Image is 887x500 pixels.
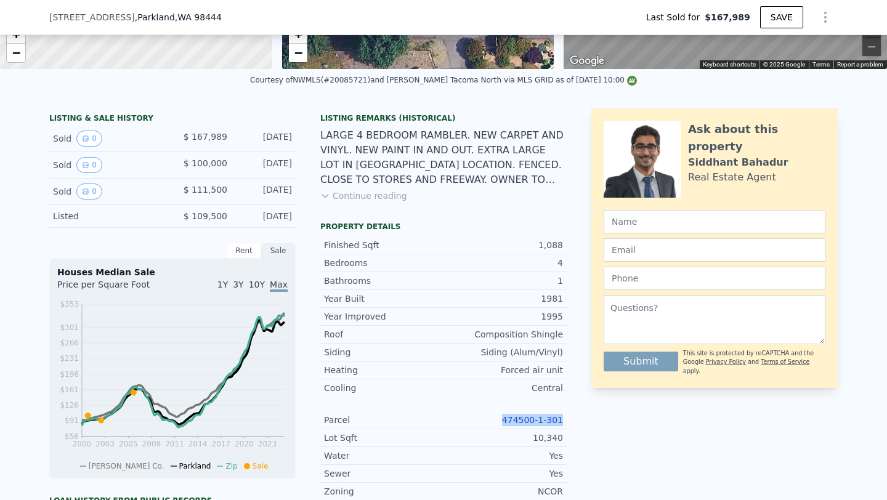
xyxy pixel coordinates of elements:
[604,238,825,262] input: Email
[253,462,269,470] span: Sale
[119,440,138,448] tspan: 2005
[443,239,563,251] div: 1,088
[324,275,443,287] div: Bathrooms
[320,222,567,232] div: Property details
[184,185,227,195] span: $ 111,500
[706,358,746,365] a: Privacy Policy
[49,113,296,126] div: LISTING & SALE HISTORY
[289,44,307,62] a: Zoom out
[324,257,443,269] div: Bedrooms
[89,462,164,470] span: [PERSON_NAME] Co.
[324,364,443,376] div: Heating
[324,467,443,480] div: Sewer
[443,485,563,498] div: NCOR
[604,352,678,371] button: Submit
[53,210,163,222] div: Listed
[165,440,184,448] tspan: 2011
[53,183,163,200] div: Sold
[60,339,79,347] tspan: $266
[76,183,102,200] button: View historical data
[688,170,776,185] div: Real Estate Agent
[49,11,135,23] span: [STREET_ADDRESS]
[324,432,443,444] div: Lot Sqft
[604,267,825,290] input: Phone
[65,432,79,441] tspan: $56
[812,61,830,68] a: Terms (opens in new tab)
[7,44,25,62] a: Zoom out
[142,440,161,448] tspan: 2008
[324,450,443,462] div: Water
[95,440,115,448] tspan: 2003
[60,385,79,394] tspan: $161
[57,278,172,298] div: Price per Square Foot
[443,432,563,444] div: 10,340
[135,11,222,23] span: , Parkland
[443,292,563,305] div: 1981
[179,462,211,470] span: Parkland
[443,382,563,394] div: Central
[627,76,637,86] img: NWMLS Logo
[188,440,208,448] tspan: 2014
[227,243,261,259] div: Rent
[760,6,803,28] button: SAVE
[12,45,20,60] span: −
[237,210,292,222] div: [DATE]
[184,211,227,221] span: $ 109,500
[443,346,563,358] div: Siding (Alum/Vinyl)
[320,190,407,202] button: Continue reading
[683,349,825,376] div: This site is protected by reCAPTCHA and the Google and apply.
[688,121,825,155] div: Ask about this property
[76,157,102,173] button: View historical data
[60,323,79,332] tspan: $301
[237,157,292,173] div: [DATE]
[225,462,237,470] span: Zip
[443,364,563,376] div: Forced air unit
[763,61,805,68] span: © 2025 Google
[73,440,92,448] tspan: 2000
[175,12,222,22] span: , WA 98444
[184,158,227,168] span: $ 100,000
[324,328,443,341] div: Roof
[837,61,883,68] a: Report a problem
[324,346,443,358] div: Siding
[250,76,637,84] div: Courtesy of NWMLS (#20085721) and [PERSON_NAME] Tacoma North via MLS GRID as of [DATE] 10:00
[646,11,705,23] span: Last Sold for
[324,292,443,305] div: Year Built
[443,310,563,323] div: 1995
[184,132,227,142] span: $ 167,989
[502,415,563,425] a: 474500-1-301
[324,414,443,426] div: Parcel
[60,300,79,308] tspan: $353
[324,382,443,394] div: Cooling
[443,467,563,480] div: Yes
[233,280,243,289] span: 3Y
[65,416,79,425] tspan: $91
[270,280,288,292] span: Max
[235,440,254,448] tspan: 2020
[237,131,292,147] div: [DATE]
[705,11,750,23] span: $167,989
[294,45,302,60] span: −
[320,113,567,123] div: Listing Remarks (Historical)
[443,450,563,462] div: Yes
[813,5,838,30] button: Show Options
[60,354,79,363] tspan: $231
[217,280,228,289] span: 1Y
[212,440,231,448] tspan: 2017
[53,131,163,147] div: Sold
[60,401,79,409] tspan: $126
[761,358,809,365] a: Terms of Service
[320,128,567,187] div: LARGE 4 BEDROOM RAMBLER. NEW CARPET AND VINYL. NEW PAINT IN AND OUT. EXTRA LARGE LOT IN [GEOGRAPH...
[258,440,277,448] tspan: 2023
[688,155,788,170] div: Siddhant Bahadur
[76,131,102,147] button: View historical data
[443,275,563,287] div: 1
[324,239,443,251] div: Finished Sqft
[324,310,443,323] div: Year Improved
[53,157,163,173] div: Sold
[443,257,563,269] div: 4
[604,210,825,233] input: Name
[261,243,296,259] div: Sale
[703,60,756,69] button: Keyboard shortcuts
[324,485,443,498] div: Zoning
